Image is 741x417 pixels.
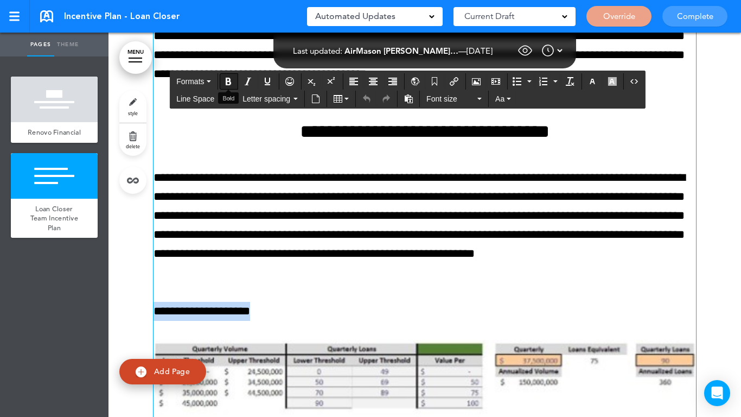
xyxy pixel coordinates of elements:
div: Redo [377,91,395,107]
span: Add Page [154,367,190,376]
div: Numbered list [535,73,560,90]
span: Current Draft [464,9,514,24]
div: Superscript [322,73,341,90]
div: Underline [258,73,277,90]
a: style [119,90,146,123]
a: Loan Closer Team Incentive Plan [11,199,98,238]
span: AirMason [PERSON_NAME]… [344,46,458,56]
a: Override [586,6,651,27]
span: Line Space [176,93,225,104]
img: eye_approvals.svg [517,42,533,59]
div: Align center [364,73,382,90]
span: Aa [495,94,504,103]
span: Loan Closer Team Incentive Plan [30,204,78,232]
div: Insert/edit airmason link [445,73,463,90]
img: arrow-down-white.svg [557,44,563,57]
div: Open Intercom Messenger [704,380,730,406]
span: Last updated: [293,46,342,56]
img: time.svg [541,44,554,57]
div: Insert/Edit global anchor link [406,73,424,90]
div: Airmason image [467,73,486,90]
div: Insert document [306,91,325,107]
span: Incentive Plan - Loan Closer [64,10,180,22]
div: Italic [239,73,257,90]
a: delete [119,123,146,156]
div: Insert/edit media [487,73,505,90]
span: Formats [176,77,204,86]
span: Font size [426,93,475,104]
span: delete [126,143,140,149]
div: Source code [625,73,643,90]
div: Subscript [303,73,321,90]
span: Automated Updates [315,9,395,24]
a: Renovo Financial [11,122,98,143]
a: Complete [662,6,727,27]
div: Align left [344,73,363,90]
span: Renovo Financial [28,128,81,137]
div: Paste as text [399,91,418,107]
div: Align right [384,73,402,90]
a: Add Page [119,359,206,384]
div: — [293,47,493,55]
img: add.svg [136,367,146,377]
span: Letter spacing [242,93,291,104]
div: Table [329,91,354,107]
div: Undo [357,91,376,107]
div: Clear formatting [561,73,579,90]
span: [DATE] [467,46,493,56]
a: MENU [119,41,152,74]
a: Theme [54,33,81,56]
div: Anchor [425,73,444,90]
a: Pages [27,33,54,56]
span: style [128,110,138,116]
div: Bold [219,73,238,90]
div: Bullet list [509,73,534,90]
div: Bold [218,92,239,104]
